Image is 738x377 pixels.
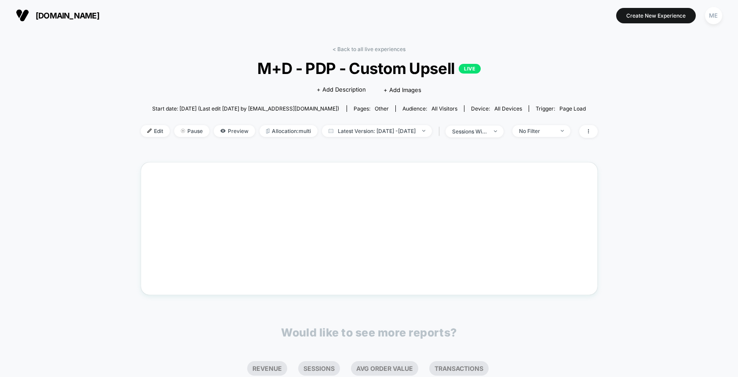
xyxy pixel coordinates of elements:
[259,125,318,137] span: Allocation: multi
[266,129,270,133] img: rebalance
[436,125,446,138] span: |
[429,361,489,376] li: Transactions
[281,326,457,339] p: Would like to see more reports?
[464,105,529,112] span: Device:
[452,128,487,135] div: sessions with impression
[13,8,102,22] button: [DOMAIN_NAME]
[36,11,99,20] span: [DOMAIN_NAME]
[616,8,696,23] button: Create New Experience
[147,129,152,133] img: edit
[152,105,339,112] span: Start date: [DATE] (Last edit [DATE] by [EMAIL_ADDRESS][DOMAIN_NAME])
[163,59,574,78] span: M+D - PDP - Custom Upsell
[459,64,481,74] p: LIVE
[174,125,209,137] span: Pause
[702,7,725,25] button: ME
[332,46,406,52] a: < Back to all live experiences
[298,361,340,376] li: Sessions
[329,129,333,133] img: calendar
[322,125,432,137] span: Latest Version: [DATE] - [DATE]
[519,128,554,134] div: No Filter
[494,105,522,112] span: all devices
[214,125,255,137] span: Preview
[354,105,389,112] div: Pages:
[431,105,457,112] span: All Visitors
[559,105,586,112] span: Page Load
[141,125,170,137] span: Edit
[705,7,722,24] div: ME
[422,130,425,132] img: end
[351,361,418,376] li: Avg Order Value
[181,129,185,133] img: end
[16,9,29,22] img: Visually logo
[375,105,389,112] span: other
[536,105,586,112] div: Trigger:
[247,361,287,376] li: Revenue
[561,130,564,132] img: end
[402,105,457,112] div: Audience:
[384,86,421,93] span: + Add Images
[317,85,366,94] span: + Add Description
[494,130,497,132] img: end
